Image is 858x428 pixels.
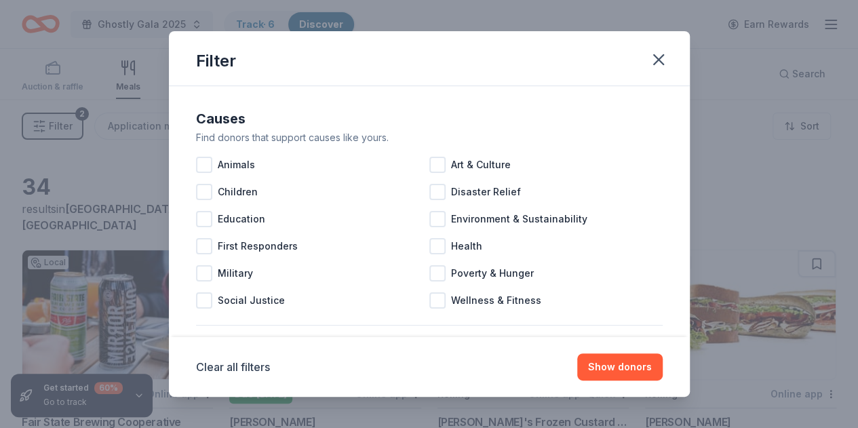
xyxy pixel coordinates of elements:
div: Application methods [196,336,663,358]
span: Education [218,211,265,227]
span: Health [451,238,482,254]
span: Military [218,265,253,281]
span: Wellness & Fitness [451,292,541,309]
span: First Responders [218,238,298,254]
span: Children [218,184,258,200]
button: Clear all filters [196,359,270,375]
div: Filter [196,50,236,72]
span: Social Justice [218,292,285,309]
span: Disaster Relief [451,184,521,200]
span: Environment & Sustainability [451,211,587,227]
div: Causes [196,108,663,130]
div: Find donors that support causes like yours. [196,130,663,146]
span: Animals [218,157,255,173]
span: Art & Culture [451,157,511,173]
button: Show donors [577,353,663,381]
span: Poverty & Hunger [451,265,534,281]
